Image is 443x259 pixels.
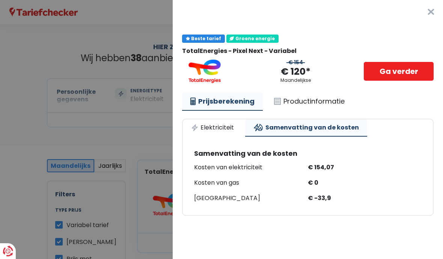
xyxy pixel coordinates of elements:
[182,59,227,83] img: TotalEnergies
[226,35,279,43] div: Groene energie
[182,47,434,54] div: TotalEnergies - Pixel Next - Variabel
[183,119,242,136] a: Elektriciteit
[280,78,311,83] div: Maandelijkse
[194,178,308,188] div: Kosten van gas
[194,193,308,204] div: [GEOGRAPHIC_DATA]
[194,149,422,158] h3: Samenvatting van de kosten
[364,62,434,81] a: Ga verder
[182,35,225,43] div: Beste tarief
[308,193,422,204] div: € -33,9
[281,66,310,78] div: € 120*
[194,162,308,173] div: Kosten van elektriciteit
[308,162,422,173] div: € 154,07
[266,93,353,110] a: Productinformatie
[286,59,305,66] div: € 154
[182,93,263,111] a: Prijsberekening
[245,119,367,137] a: Samenvatting van de kosten
[308,178,422,188] div: € 0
